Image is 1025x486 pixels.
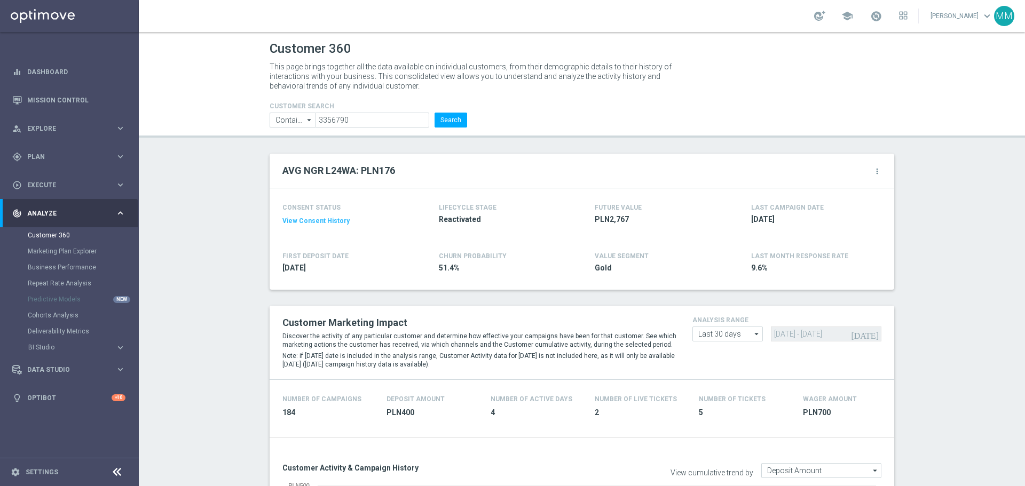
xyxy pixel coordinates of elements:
[115,342,125,353] i: keyboard_arrow_right
[387,408,478,418] span: PLN400
[671,468,753,477] label: View cumulative trend by
[595,204,642,211] h4: FUTURE VALUE
[12,209,115,218] div: Analyze
[28,247,111,256] a: Marketing Plan Explorer
[870,464,881,477] i: arrow_drop_down
[28,323,138,339] div: Deliverability Metrics
[282,164,395,177] h2: AVG NGR L24WA: PLN176
[12,181,126,189] button: play_circle_outline Execute keyboard_arrow_right
[12,393,22,403] i: lightbulb
[282,204,407,211] h4: CONSENT STATUS
[873,167,881,176] i: more_vert
[803,395,857,403] h4: Wager Amount
[26,469,58,475] a: Settings
[595,214,720,225] span: PLN2,767
[282,263,407,273] span: 2025-06-16
[27,58,125,86] a: Dashboard
[12,394,126,402] button: lightbulb Optibot +10
[28,311,111,320] a: Cohorts Analysis
[28,327,111,336] a: Deliverability Metrics
[304,113,315,127] i: arrow_drop_down
[282,408,374,418] span: 184
[994,6,1014,26] div: MM
[12,152,115,162] div: Plan
[28,243,138,259] div: Marketing Plan Explorer
[28,231,111,240] a: Customer 360
[270,41,894,57] h1: Customer 360
[28,339,138,355] div: BI Studio
[12,124,22,133] i: person_search
[12,124,126,133] button: person_search Explore keyboard_arrow_right
[28,343,126,352] button: BI Studio keyboard_arrow_right
[751,214,876,225] span: 2025-08-27
[28,279,111,288] a: Repeat Rate Analysis
[282,352,676,369] p: Note: if [DATE] date is included in the analysis range, Customer Activity data for [DATE] is not ...
[27,154,115,160] span: Plan
[12,86,125,114] div: Mission Control
[27,367,115,373] span: Data Studio
[28,344,115,350] div: BI Studio
[113,296,130,303] div: NEW
[929,8,994,24] a: [PERSON_NAME]keyboard_arrow_down
[595,263,720,273] span: Gold
[27,210,115,217] span: Analyze
[692,316,881,324] h4: analysis range
[11,467,20,477] i: settings
[12,209,126,218] button: track_changes Analyze keyboard_arrow_right
[12,209,22,218] i: track_changes
[112,394,125,401] div: +10
[28,227,138,243] div: Customer 360
[439,263,564,273] span: 51.4%
[12,365,126,374] button: Data Studio keyboard_arrow_right
[28,263,111,272] a: Business Performance
[981,10,993,22] span: keyboard_arrow_down
[12,96,126,105] button: Mission Control
[28,344,105,350] span: BI Studio
[27,182,115,188] span: Execute
[27,86,125,114] a: Mission Control
[27,384,112,412] a: Optibot
[282,332,676,349] p: Discover the activity of any particular customer and determine how effective your campaigns have ...
[491,408,582,418] span: 4
[595,408,686,418] span: 2
[12,153,126,161] button: gps_fixed Plan keyboard_arrow_right
[282,463,574,473] h3: Customer Activity & Campaign History
[12,384,125,412] div: Optibot
[439,214,564,225] span: Reactivated
[115,208,125,218] i: keyboard_arrow_right
[699,408,790,418] span: 5
[12,152,22,162] i: gps_fixed
[595,252,649,260] h4: VALUE SEGMENT
[692,326,763,341] input: analysis range
[439,204,496,211] h4: LIFECYCLE STAGE
[115,364,125,375] i: keyboard_arrow_right
[12,58,125,86] div: Dashboard
[115,123,125,133] i: keyboard_arrow_right
[439,252,507,260] span: CHURN PROBABILITY
[282,252,349,260] h4: FIRST DEPOSIT DATE
[803,408,894,418] span: PLN700
[751,263,876,273] span: 9.6%
[28,275,138,291] div: Repeat Rate Analysis
[751,252,848,260] span: LAST MONTH RESPONSE RATE
[699,395,766,403] h4: Number Of Tickets
[435,113,467,128] button: Search
[12,68,126,76] button: equalizer Dashboard
[270,102,467,110] h4: CUSTOMER SEARCH
[270,62,681,91] p: This page brings together all the data available on individual customers, from their demographic ...
[387,395,445,403] h4: Deposit Amount
[270,113,316,128] input: Contains
[115,152,125,162] i: keyboard_arrow_right
[27,125,115,132] span: Explore
[752,327,762,341] i: arrow_drop_down
[28,259,138,275] div: Business Performance
[12,124,115,133] div: Explore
